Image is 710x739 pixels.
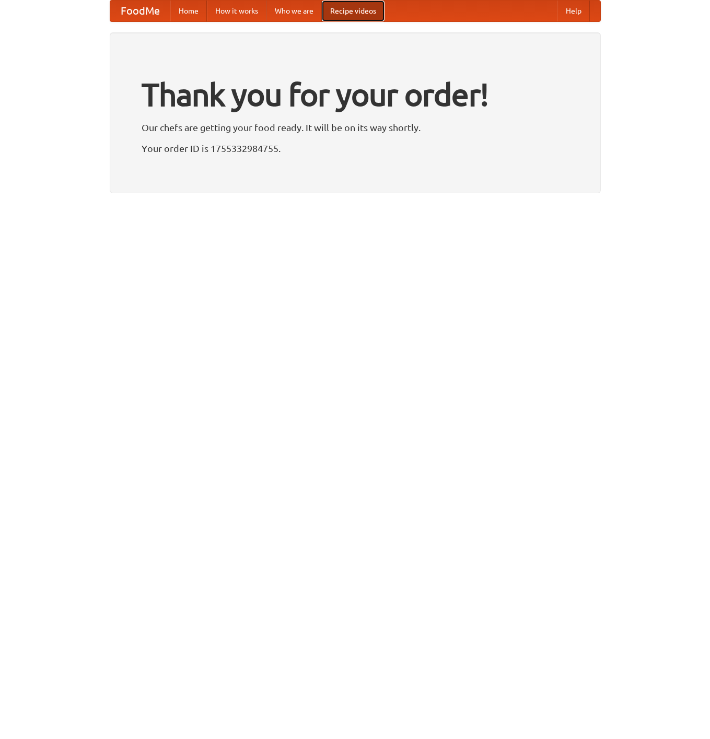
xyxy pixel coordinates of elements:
[142,120,569,135] p: Our chefs are getting your food ready. It will be on its way shortly.
[170,1,207,21] a: Home
[110,1,170,21] a: FoodMe
[142,140,569,156] p: Your order ID is 1755332984755.
[266,1,322,21] a: Who we are
[207,1,266,21] a: How it works
[322,1,385,21] a: Recipe videos
[142,69,569,120] h1: Thank you for your order!
[557,1,590,21] a: Help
